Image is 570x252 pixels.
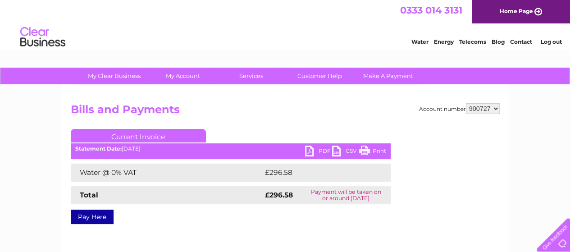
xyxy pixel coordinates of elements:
[540,38,561,45] a: Log out
[492,38,505,45] a: Blog
[332,146,359,159] a: CSV
[265,191,293,199] strong: £296.58
[214,68,288,84] a: Services
[75,145,122,152] b: Statement Date:
[73,5,498,44] div: Clear Business is a trading name of Verastar Limited (registered in [GEOGRAPHIC_DATA] No. 3667643...
[351,68,425,84] a: Make A Payment
[71,129,206,142] a: Current Invoice
[411,38,429,45] a: Water
[77,68,151,84] a: My Clear Business
[71,103,500,120] h2: Bills and Payments
[20,23,66,51] img: logo.png
[80,191,98,199] strong: Total
[434,38,454,45] a: Energy
[419,103,500,114] div: Account number
[71,146,391,152] div: [DATE]
[510,38,532,45] a: Contact
[305,146,332,159] a: PDF
[71,164,263,182] td: Water @ 0% VAT
[263,164,375,182] td: £296.58
[459,38,486,45] a: Telecoms
[146,68,220,84] a: My Account
[283,68,357,84] a: Customer Help
[359,146,386,159] a: Print
[400,5,462,16] a: 0333 014 3131
[71,210,114,224] a: Pay Here
[301,186,390,204] td: Payment will be taken on or around [DATE]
